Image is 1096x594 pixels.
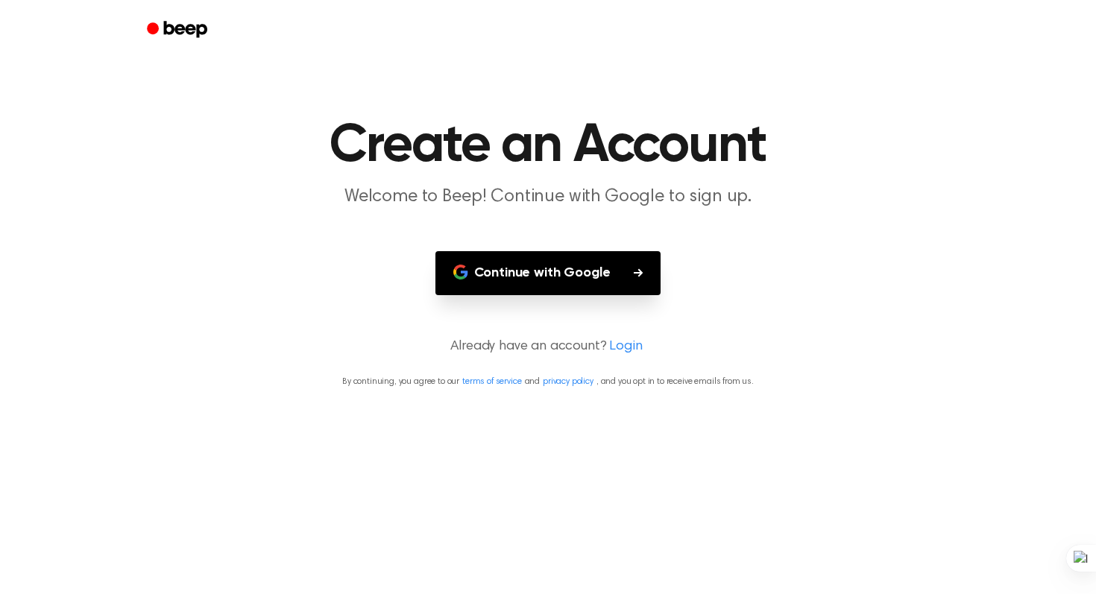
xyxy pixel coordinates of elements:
[609,337,642,357] a: Login
[435,251,661,295] button: Continue with Google
[462,377,521,386] a: terms of service
[262,185,834,209] p: Welcome to Beep! Continue with Google to sign up.
[166,119,930,173] h1: Create an Account
[136,16,221,45] a: Beep
[543,377,593,386] a: privacy policy
[18,375,1078,388] p: By continuing, you agree to our and , and you opt in to receive emails from us.
[18,337,1078,357] p: Already have an account?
